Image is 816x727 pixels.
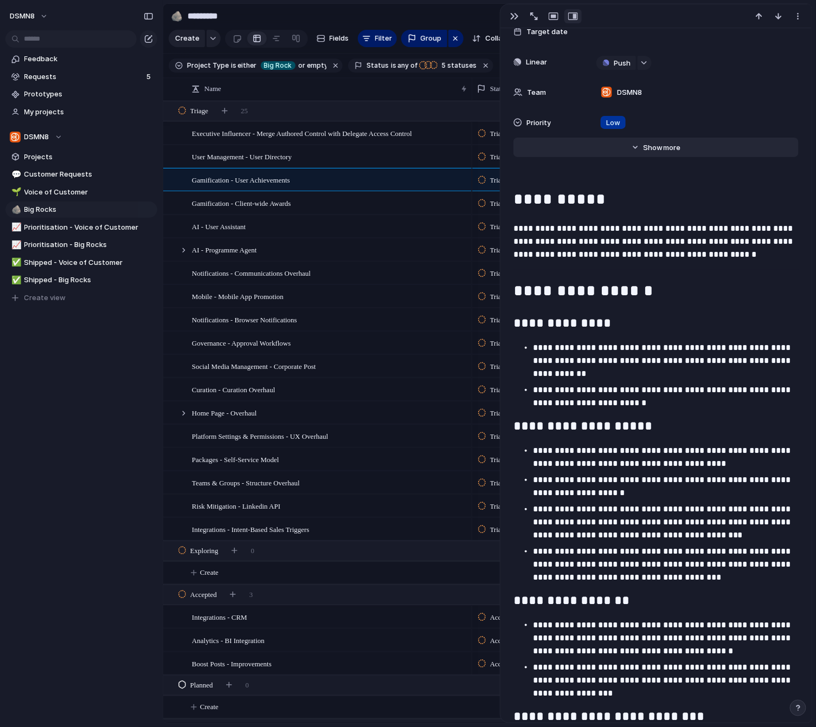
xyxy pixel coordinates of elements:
[367,61,389,70] span: Status
[192,197,291,209] span: Gamification - Client-wide Awards
[596,56,636,70] button: Push
[192,243,257,256] span: AI - Programme Agent
[190,589,217,600] span: Accepted
[490,152,508,163] span: Triage
[11,274,19,287] div: ✅
[490,478,508,489] span: Triage
[192,453,279,465] span: Packages - Self-Service Model
[190,106,208,116] span: Triage
[24,169,153,180] span: Customer Requests
[606,118,620,128] span: Low
[439,61,448,69] span: 5
[490,291,508,302] span: Triage
[468,30,519,47] button: Collapse
[24,239,153,250] span: Prioritisation - Big Rocks
[391,61,396,70] span: is
[5,104,157,120] a: My projects
[490,83,507,94] span: Status
[24,132,49,142] span: DSMN8
[490,245,508,256] span: Triage
[11,221,19,233] div: 📈
[24,152,153,163] span: Projects
[192,499,280,512] span: Risk Mitigation - Linkedin API
[11,239,19,251] div: 📈
[251,546,255,556] span: 0
[246,680,249,691] span: 0
[5,166,157,183] a: 💬Customer Requests
[5,290,157,306] button: Create view
[358,30,397,47] button: Filter
[192,634,265,646] span: Analytics - BI Integration
[490,501,508,512] span: Triage
[5,272,157,288] a: ✅Shipped - Big Rocks
[192,406,257,419] span: Home Page - Overhaul
[614,58,631,69] span: Push
[10,11,35,22] span: DSMN8
[499,58,554,73] button: Add filter
[190,546,219,556] span: Exploring
[490,431,508,442] span: Triage
[5,219,157,236] a: 📈Prioritisation - Voice of Customer
[419,60,479,72] button: 5 statuses
[24,257,153,268] span: Shipped - Voice of Customer
[187,61,229,70] span: Project Type
[192,430,328,442] span: Platform Settings & Permissions - UX Overhaul
[146,72,153,82] span: 5
[231,61,236,70] span: is
[490,524,508,535] span: Triage
[24,54,153,64] span: Feedback
[192,360,316,372] span: Social Media Management - Corporate Post
[527,87,546,98] span: Team
[513,138,799,157] button: Showmore
[190,680,213,691] span: Planned
[330,33,349,44] span: Fields
[192,220,246,232] span: AI - User Assistant
[490,175,508,186] span: Triage
[526,27,568,37] span: Target date
[401,30,447,47] button: Group
[490,455,508,465] span: Triage
[192,611,247,623] span: Integrations - CRM
[10,257,21,268] button: ✅
[192,150,292,163] span: User Management - User Directory
[664,142,681,153] span: more
[24,293,66,303] span: Create view
[192,383,275,395] span: Curation - Curation Overhaul
[10,222,21,233] button: 📈
[10,204,21,215] button: 🪨
[5,184,157,200] a: 🌱Voice of Customer
[249,589,253,600] span: 3
[490,128,508,139] span: Triage
[192,476,300,489] span: Teams & Groups - Structure Overhaul
[490,315,508,326] span: Triage
[490,385,508,395] span: Triage
[5,237,157,253] a: 📈Prioritisation - Big Rocks
[526,118,551,128] span: Priority
[200,702,219,712] span: Create
[192,290,284,302] span: Mobile - Mobile App Promotion
[5,129,157,145] button: DSMN8
[11,256,19,269] div: ✅
[490,198,508,209] span: Triage
[5,69,157,85] a: Requests5
[169,30,205,47] button: Create
[490,635,517,646] span: Accepted
[11,186,19,198] div: 🌱
[200,567,219,578] span: Create
[5,202,157,218] div: 🪨Big Rocks
[312,30,354,47] button: Fields
[10,239,21,250] button: 📈
[192,267,311,279] span: Notifications - Communications Overhaul
[24,107,153,118] span: My projects
[10,275,21,285] button: ✅
[617,87,642,98] span: DSMN8
[490,222,508,232] span: Triage
[24,89,153,100] span: Prototypes
[421,33,442,44] span: Group
[439,61,477,70] span: statuses
[5,255,157,271] a: ✅Shipped - Voice of Customer
[490,408,508,419] span: Triage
